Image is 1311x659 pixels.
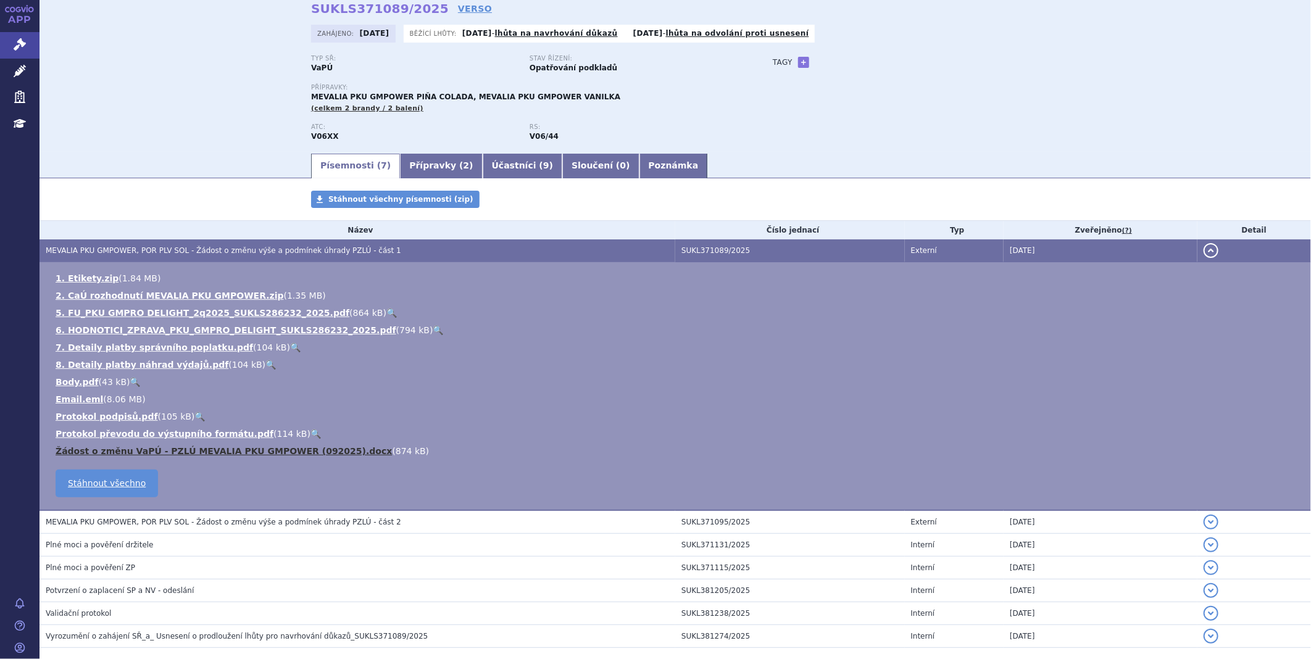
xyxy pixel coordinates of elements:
[232,360,262,370] span: 104 kB
[56,360,228,370] a: 8. Detaily platby náhrad výdajů.pdf
[1204,560,1218,575] button: detail
[56,376,1299,388] li: ( )
[1004,221,1197,239] th: Zveřejněno
[56,342,253,352] a: 7. Detaily platby správního poplatku.pdf
[194,412,205,421] a: 🔍
[1004,579,1197,602] td: [DATE]
[666,29,809,38] a: lhůta na odvolání proti usnesení
[1004,602,1197,625] td: [DATE]
[46,609,112,618] span: Validační protokol
[483,154,562,178] a: Účastníci (9)
[360,29,389,38] strong: [DATE]
[400,154,482,178] a: Přípravky (2)
[1204,583,1218,598] button: detail
[1004,534,1197,557] td: [DATE]
[911,632,935,640] span: Interní
[311,104,423,112] span: (celkem 2 brandy / 2 balení)
[1204,243,1218,258] button: detail
[911,518,937,526] span: Externí
[911,246,937,255] span: Externí
[122,273,157,283] span: 1.84 MB
[56,429,273,439] a: Protokol převodu do výstupního formátu.pdf
[46,246,401,255] span: MEVALIA PKU GMPOWER, POR PLV SOL - Žádost o změnu výše a podmínek úhrady PZLÚ - část 1
[107,394,142,404] span: 8.06 MB
[1122,226,1132,235] abbr: (?)
[311,123,517,131] p: ATC:
[1204,606,1218,621] button: detail
[46,586,194,595] span: Potvrzení o zaplacení SP a NV - odeslání
[277,429,307,439] span: 114 kB
[328,195,473,204] span: Stáhnout všechny písemnosti (zip)
[311,1,449,16] strong: SUKLS371089/2025
[287,291,322,300] span: 1.35 MB
[56,273,119,283] a: 1. Etikety.zip
[311,132,339,141] strong: POTRAVINY PRO ZVLÁŠTNÍ LÉKAŘSKÉ ÚČELY (PZLÚ) (ČESKÁ ATC SKUPINA)
[257,342,287,352] span: 104 kB
[675,625,905,648] td: SUKL381274/2025
[675,534,905,557] td: SUKL371131/2025
[530,55,736,62] p: Stav řízení:
[495,29,618,38] a: lhůta na navrhování důkazů
[56,393,1299,405] li: ( )
[56,394,103,404] a: Email.eml
[56,291,284,300] a: 2. CaÚ rozhodnutí MEVALIA PKU GMPOWER.zip
[798,57,809,68] a: +
[311,191,480,208] a: Stáhnout všechny písemnosti (zip)
[46,541,154,549] span: Plné moci a pověření držitele
[675,557,905,579] td: SUKL371115/2025
[102,377,127,387] span: 43 kB
[530,132,559,141] strong: definované směsi aminokyselin a glykomakropeptidu s nízkým obsahem fenylalaninu (dávkované formy ...
[56,307,1299,319] li: ( )
[265,360,276,370] a: 🔍
[1197,221,1311,239] th: Detail
[433,325,444,335] a: 🔍
[399,325,430,335] span: 794 kB
[311,154,400,178] a: Písemnosti (7)
[773,55,793,70] h3: Tagy
[633,28,809,38] p: -
[56,412,158,421] a: Protokol podpisů.pdf
[56,308,349,318] a: 5. FU_PKU GMPRO DELIGHT_2q2025_SUKLS286232_2025.pdf
[317,28,356,38] span: Zahájeno:
[675,510,905,534] td: SUKL371095/2025
[562,154,639,178] a: Sloučení (0)
[56,470,158,497] a: Stáhnout všechno
[1204,537,1218,552] button: detail
[46,563,135,572] span: Plné moci a pověření ZP
[911,563,935,572] span: Interní
[1004,510,1197,534] td: [DATE]
[462,29,492,38] strong: [DATE]
[633,29,663,38] strong: [DATE]
[56,410,1299,423] li: ( )
[56,377,99,387] a: Body.pdf
[130,377,141,387] a: 🔍
[386,308,397,318] a: 🔍
[56,272,1299,284] li: ( )
[1004,239,1197,262] td: [DATE]
[311,64,333,72] strong: VaPÚ
[911,586,935,595] span: Interní
[161,412,191,421] span: 105 kB
[46,632,428,640] span: Vyrozumění o zahájení SŘ_a_ Usnesení o prodloužení lhůty pro navrhování důkazů_SUKLS371089/2025
[620,160,626,170] span: 0
[353,308,383,318] span: 864 kB
[56,446,392,456] a: Žádost o změnu VaPÚ - PZLÚ MEVALIA PKU GMPOWER (092025).docx
[396,446,426,456] span: 874 kB
[56,325,396,335] a: 6. HODNOTICI_ZPRAVA_PKU_GMPRO_DELIGHT_SUKLS286232_2025.pdf
[381,160,387,170] span: 7
[56,289,1299,302] li: ( )
[40,221,675,239] th: Název
[310,429,321,439] a: 🔍
[311,93,620,101] span: MEVALIA PKU GMPOWER PIŇA COLADA, MEVALIA PKU GMPOWER VANILKA
[675,221,905,239] th: Číslo jednací
[911,609,935,618] span: Interní
[462,28,618,38] p: -
[1004,557,1197,579] td: [DATE]
[311,55,517,62] p: Typ SŘ:
[905,221,1004,239] th: Typ
[543,160,549,170] span: 9
[675,239,905,262] td: SUKL371089/2025
[639,154,708,178] a: Poznámka
[675,579,905,602] td: SUKL381205/2025
[675,602,905,625] td: SUKL381238/2025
